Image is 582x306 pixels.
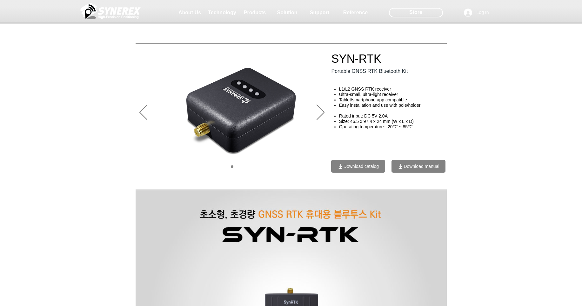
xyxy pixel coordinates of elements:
span: Download manual [404,164,439,169]
span: Technology [208,10,236,16]
span: Easy installation and use with pole/holder [339,103,421,108]
span: Support [310,10,329,16]
a: Technology [206,6,238,19]
span: Reference [343,10,368,16]
nav: Slides [228,165,236,168]
span: Store [409,9,422,16]
button: Next [317,105,324,121]
a: Download manual [391,160,445,173]
span: Operating temperature: -20℃ ~ 85℃ [339,124,413,129]
span: About Us [178,10,201,16]
a: Products [239,6,271,19]
button: Previous [139,105,147,121]
span: Rated input: DC 5V 2.0A [339,113,388,118]
a: Support [304,6,336,19]
img: Cinnerex_White_simbol_Land 1.png [80,2,141,21]
a: Download catalog [331,160,385,173]
span: ​Size: 46.5 x 97.4 x 24 mm (W x L x D) [339,119,414,124]
span: Solution [277,10,298,16]
div: Store [389,8,443,17]
a: Reference [340,6,371,19]
img: SynRTK.png [136,49,329,176]
button: Log In [459,7,493,19]
a: Solution [271,6,303,19]
a: 01 [231,165,233,168]
div: Slideshow [136,49,329,176]
span: Download catalog [344,164,379,169]
span: Products [244,10,266,16]
span: Tablet/smartphone app compatible [339,97,407,102]
span: Log In [474,10,491,16]
a: About Us [174,6,206,19]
